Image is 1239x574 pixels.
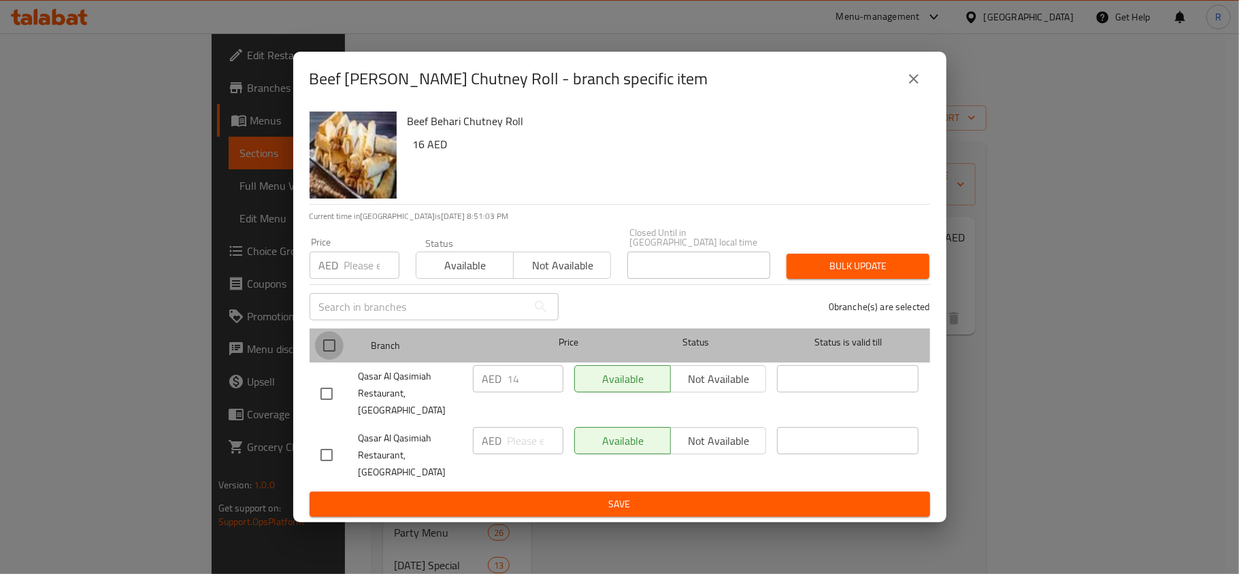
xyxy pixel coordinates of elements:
[320,496,919,513] span: Save
[310,112,397,199] img: Beef Behari Chutney Roll
[310,210,930,222] p: Current time in [GEOGRAPHIC_DATA] is [DATE] 8:51:03 PM
[829,300,930,314] p: 0 branche(s) are selected
[310,492,930,517] button: Save
[310,293,527,320] input: Search in branches
[787,254,929,279] button: Bulk update
[897,63,930,95] button: close
[482,433,502,449] p: AED
[482,371,502,387] p: AED
[319,257,339,273] p: AED
[359,368,462,419] span: Qasar Al Qasimiah Restaurant, [GEOGRAPHIC_DATA]
[523,334,614,351] span: Price
[344,252,399,279] input: Please enter price
[359,430,462,481] span: Qasar Al Qasimiah Restaurant,[GEOGRAPHIC_DATA]
[422,256,508,275] span: Available
[513,252,611,279] button: Not available
[416,252,514,279] button: Available
[408,112,919,131] h6: Beef Behari Chutney Roll
[625,334,766,351] span: Status
[797,258,919,275] span: Bulk update
[310,68,708,90] h2: Beef [PERSON_NAME] Chutney Roll - branch specific item
[519,256,606,275] span: Not available
[508,427,563,454] input: Please enter price
[371,337,512,354] span: Branch
[413,135,919,154] h6: 16 AED
[508,365,563,392] input: Please enter price
[777,334,919,351] span: Status is valid till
